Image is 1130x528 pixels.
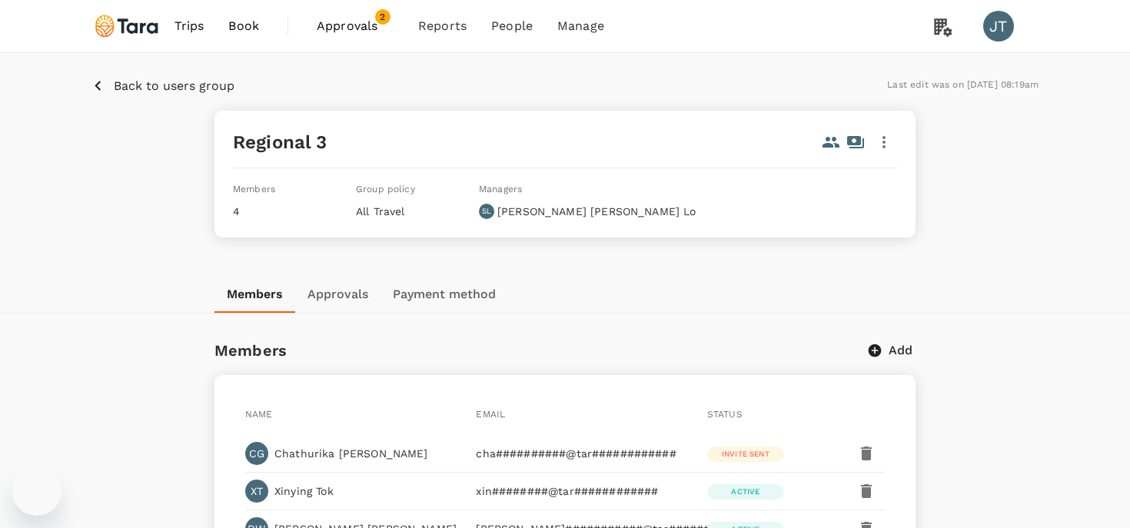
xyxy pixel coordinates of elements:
[375,9,391,25] span: 2
[497,204,696,219] p: [PERSON_NAME] [PERSON_NAME] Lo
[228,17,259,35] span: Book
[274,446,428,461] p: Chathurika [PERSON_NAME]
[91,9,162,43] img: Tara Climate Ltd
[381,276,508,313] button: Payment method
[889,341,912,360] p: Add
[491,17,533,35] span: People
[476,483,689,499] p: xin########@tar############
[233,184,275,194] span: Members
[707,409,743,420] span: Status
[887,79,1039,90] span: Last edit was on [DATE] 08:19am
[983,11,1014,42] div: JT
[233,204,344,219] p: 4
[476,409,505,420] span: Email
[114,77,234,95] p: Back to users group
[295,276,381,313] button: Approvals
[479,204,494,219] div: SL
[557,17,604,35] span: Manage
[418,17,467,35] span: Reports
[174,17,204,35] span: Trips
[245,442,268,465] div: CG
[214,338,287,363] h6: Members
[356,184,415,194] span: Group policy
[866,341,916,360] button: Add
[356,204,467,219] p: All Travel
[245,480,268,503] div: XT
[214,276,295,313] button: Members
[722,448,769,460] p: Invite sent
[317,17,394,35] span: Approvals
[12,467,61,516] iframe: Button to launch messaging window
[731,486,759,497] p: Active
[91,76,234,95] button: Back to users group
[245,409,273,420] span: Name
[233,130,327,154] h5: Regional 3
[476,446,689,461] p: cha##########@tar############
[274,483,334,499] p: Xinying Tok
[479,184,522,194] span: Managers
